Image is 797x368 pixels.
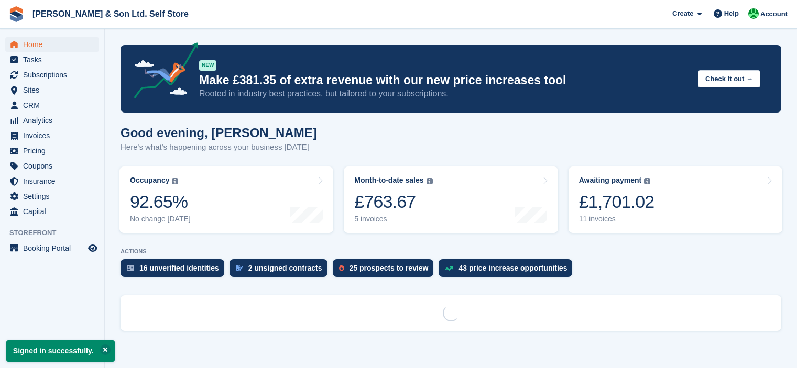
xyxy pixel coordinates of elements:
[23,113,86,128] span: Analytics
[199,73,690,88] p: Make £381.35 of extra revenue with our new price increases tool
[28,5,193,23] a: [PERSON_NAME] & Son Ltd. Self Store
[125,42,199,102] img: price-adjustments-announcement-icon-8257ccfd72463d97f412b2fc003d46551f7dbcb40ab6d574587a9cd5c0d94...
[427,178,433,184] img: icon-info-grey-7440780725fd019a000dd9b08b2336e03edf1995a4989e88bcd33f0948082b44.svg
[23,52,86,67] span: Tasks
[354,215,432,224] div: 5 invoices
[199,88,690,99] p: Rooted in industry best practices, but tailored to your subscriptions.
[5,143,99,158] a: menu
[672,8,693,19] span: Create
[172,178,178,184] img: icon-info-grey-7440780725fd019a000dd9b08b2336e03edf1995a4989e88bcd33f0948082b44.svg
[121,126,317,140] h1: Good evening, [PERSON_NAME]
[5,83,99,97] a: menu
[579,176,642,185] div: Awaiting payment
[121,248,781,255] p: ACTIONS
[199,60,216,71] div: NEW
[23,128,86,143] span: Invoices
[5,113,99,128] a: menu
[6,340,115,362] p: Signed in successfully.
[121,259,230,282] a: 16 unverified identities
[748,8,759,19] img: Kelly Lowe
[130,215,191,224] div: No change [DATE]
[130,191,191,213] div: 92.65%
[579,215,654,224] div: 11 invoices
[23,174,86,188] span: Insurance
[23,241,86,255] span: Booking Portal
[5,128,99,143] a: menu
[569,166,782,233] a: Awaiting payment £1,701.02 11 invoices
[439,259,577,282] a: 43 price increase opportunities
[86,242,99,254] a: Preview store
[23,83,86,97] span: Sites
[8,6,24,22] img: stora-icon-8386f47178a22dfd0bd8f6a31ec36ba5ce8667c1dd55bd0f319d3a0aa187defe.svg
[354,176,423,185] div: Month-to-date sales
[127,265,134,271] img: verify_identity-adf6edd0f0f0b5bbfe63781bf79b02c33cf7c696d77639b501bdc392416b5a36.svg
[23,68,86,82] span: Subscriptions
[445,266,453,271] img: price_increase_opportunities-93ffe204e8149a01c8c9dc8f82e8f89637d9d84a8eef4429ea346261dce0b2c0.svg
[350,264,429,272] div: 25 prospects to review
[458,264,567,272] div: 43 price increase opportunities
[23,37,86,52] span: Home
[5,37,99,52] a: menu
[23,159,86,173] span: Coupons
[5,98,99,113] a: menu
[5,159,99,173] a: menu
[248,264,322,272] div: 2 unsigned contracts
[139,264,219,272] div: 16 unverified identities
[23,143,86,158] span: Pricing
[130,176,169,185] div: Occupancy
[236,265,243,271] img: contract_signature_icon-13c848040528278c33f63329250d36e43548de30e8caae1d1a13099fd9432cc5.svg
[5,204,99,219] a: menu
[644,178,650,184] img: icon-info-grey-7440780725fd019a000dd9b08b2336e03edf1995a4989e88bcd33f0948082b44.svg
[230,259,333,282] a: 2 unsigned contracts
[121,141,317,153] p: Here's what's happening across your business [DATE]
[119,166,333,233] a: Occupancy 92.65% No change [DATE]
[760,9,788,19] span: Account
[23,204,86,219] span: Capital
[5,68,99,82] a: menu
[698,70,760,87] button: Check it out →
[5,241,99,255] a: menu
[354,191,432,213] div: £763.67
[9,228,104,238] span: Storefront
[5,174,99,188] a: menu
[5,189,99,204] a: menu
[5,52,99,67] a: menu
[23,189,86,204] span: Settings
[724,8,739,19] span: Help
[23,98,86,113] span: CRM
[339,265,344,271] img: prospect-51fa495bee0391a8d652442698ab0144808aea92771e9ea1ae160a38d050c398.svg
[344,166,558,233] a: Month-to-date sales £763.67 5 invoices
[333,259,439,282] a: 25 prospects to review
[579,191,654,213] div: £1,701.02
